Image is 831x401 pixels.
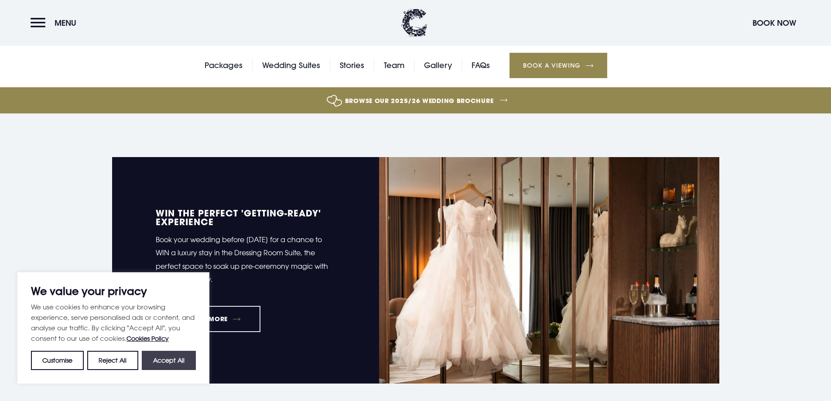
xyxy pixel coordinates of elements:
a: Team [384,59,404,72]
button: Accept All [142,351,196,370]
img: Wedding Venue Northern Ireland [379,157,719,384]
button: Book Now [748,14,800,32]
p: Book your wedding before [DATE] for a chance to WIN a luxury stay in the Dressing Room Suite, the... [156,233,335,286]
div: We value your privacy [17,272,209,384]
a: Book a Viewing [510,53,607,78]
h5: WIN the perfect 'Getting-Ready' experience [156,209,335,226]
a: Packages [205,59,243,72]
a: Stories [340,59,364,72]
span: Menu [55,18,76,28]
a: Wedding Suites [262,59,320,72]
a: Gallery [424,59,452,72]
a: Cookies Policy [127,335,169,342]
a: FAQs [472,59,490,72]
img: Clandeboye Lodge [401,9,427,37]
button: Reject All [87,351,138,370]
button: Customise [31,351,84,370]
button: Menu [31,14,81,32]
p: We use cookies to enhance your browsing experience, serve personalised ads or content, and analys... [31,302,196,344]
p: We value your privacy [31,286,196,296]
